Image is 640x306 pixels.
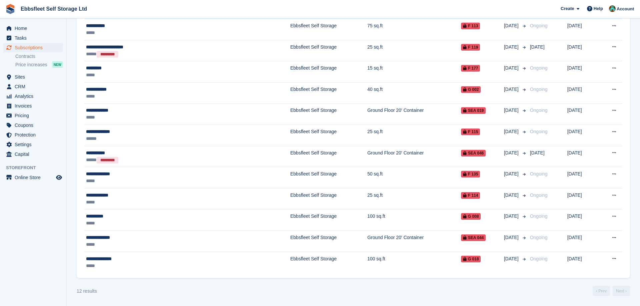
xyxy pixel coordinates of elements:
span: Ongoing [530,235,548,240]
span: [DATE] [504,213,520,220]
span: F 113 [461,23,480,29]
span: CRM [15,82,55,91]
td: [DATE] [567,167,599,188]
td: [DATE] [567,252,599,273]
span: Subscriptions [15,43,55,52]
td: 75 sq.ft [367,19,461,40]
td: Ground Floor 20' Container [367,104,461,125]
span: SEA 019 [461,107,486,114]
span: Settings [15,140,55,149]
span: [DATE] [530,150,545,155]
a: Price increases NEW [15,61,63,68]
td: Ebbsfleet Self Storage [290,252,367,273]
a: menu [3,24,63,33]
img: stora-icon-8386f47178a22dfd0bd8f6a31ec36ba5ce8667c1dd55bd0f319d3a0aa187defe.svg [5,4,15,14]
a: menu [3,150,63,159]
span: Help [594,5,603,12]
a: menu [3,101,63,111]
a: menu [3,72,63,82]
span: [DATE] [504,128,520,135]
td: Ground Floor 20' Container [367,146,461,167]
div: NEW [52,61,63,68]
td: 100 sq.ft [367,209,461,231]
span: Storefront [6,164,66,171]
span: [DATE] [530,44,545,50]
a: menu [3,43,63,52]
td: [DATE] [567,188,599,209]
span: [DATE] [504,170,520,177]
a: Preview store [55,173,63,181]
td: [DATE] [567,82,599,104]
td: [DATE] [567,104,599,125]
span: [DATE] [504,255,520,262]
a: Contracts [15,53,63,60]
td: Ebbsfleet Self Storage [290,61,367,83]
span: Ongoing [530,129,548,134]
td: 50 sq.ft [367,167,461,188]
span: Sites [15,72,55,82]
span: SEA 046 [461,150,486,156]
a: menu [3,173,63,182]
td: Ebbsfleet Self Storage [290,104,367,125]
span: SEA 044 [461,234,486,241]
span: Analytics [15,92,55,101]
span: G 002 [461,86,481,93]
span: Ongoing [530,65,548,71]
td: [DATE] [567,209,599,231]
span: Protection [15,130,55,140]
span: Ongoing [530,87,548,92]
span: G 008 [461,213,481,220]
a: Previous [593,286,610,296]
td: Ebbsfleet Self Storage [290,209,367,231]
span: [DATE] [504,65,520,72]
td: 15 sq.ft [367,61,461,83]
span: F 135 [461,171,480,177]
a: menu [3,111,63,120]
td: 25 sq.ft [367,125,461,146]
td: Ebbsfleet Self Storage [290,19,367,40]
span: G 018 [461,256,481,262]
a: menu [3,121,63,130]
span: Home [15,24,55,33]
td: [DATE] [567,231,599,252]
td: Ebbsfleet Self Storage [290,82,367,104]
span: [DATE] [504,22,520,29]
span: F 119 [461,44,480,51]
td: [DATE] [567,61,599,83]
span: Ongoing [530,256,548,261]
td: 25 sq.ft [367,188,461,209]
span: [DATE] [504,234,520,241]
td: 40 sq.ft [367,82,461,104]
span: Ongoing [530,213,548,219]
td: [DATE] [567,146,599,167]
span: F 177 [461,65,480,72]
span: Ongoing [530,108,548,113]
span: [DATE] [504,86,520,93]
span: Invoices [15,101,55,111]
span: [DATE] [504,150,520,156]
td: 25 sq.ft [367,40,461,61]
a: menu [3,33,63,43]
a: menu [3,92,63,101]
a: menu [3,130,63,140]
td: [DATE] [567,19,599,40]
span: Create [561,5,574,12]
span: Tasks [15,33,55,43]
td: Ebbsfleet Self Storage [290,167,367,188]
td: Ground Floor 20' Container [367,231,461,252]
td: [DATE] [567,125,599,146]
span: Price increases [15,62,47,68]
span: Coupons [15,121,55,130]
a: Ebbsfleet Self Storage Ltd [18,3,90,14]
td: Ebbsfleet Self Storage [290,125,367,146]
td: [DATE] [567,40,599,61]
div: 12 results [77,288,97,295]
span: [DATE] [504,192,520,199]
span: Account [617,6,634,12]
span: Online Store [15,173,55,182]
span: Ongoing [530,23,548,28]
span: F 114 [461,192,480,199]
a: Next [613,286,630,296]
td: Ebbsfleet Self Storage [290,146,367,167]
td: Ebbsfleet Self Storage [290,231,367,252]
